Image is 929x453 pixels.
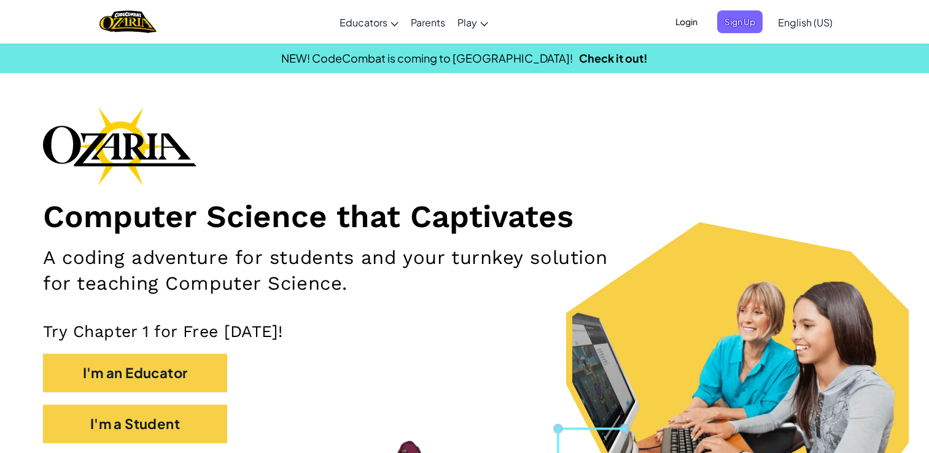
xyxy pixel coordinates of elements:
button: I'm a Student [43,405,227,443]
h1: Computer Science that Captivates [43,198,886,236]
img: Ozaria branding logo [43,107,196,185]
img: Home [99,9,157,34]
span: English (US) [778,16,833,29]
a: Ozaria by CodeCombat logo [99,9,157,34]
p: Try Chapter 1 for Free [DATE]! [43,321,886,341]
button: Sign Up [717,10,763,33]
span: NEW! CodeCombat is coming to [GEOGRAPHIC_DATA]! [281,51,573,65]
span: Educators [340,16,387,29]
button: Login [668,10,705,33]
a: English (US) [772,6,839,39]
a: Check it out! [579,51,648,65]
span: Play [457,16,477,29]
button: I'm an Educator [43,354,227,392]
a: Parents [405,6,451,39]
a: Play [451,6,494,39]
a: Educators [333,6,405,39]
h2: A coding adventure for students and your turnkey solution for teaching Computer Science. [43,245,608,296]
